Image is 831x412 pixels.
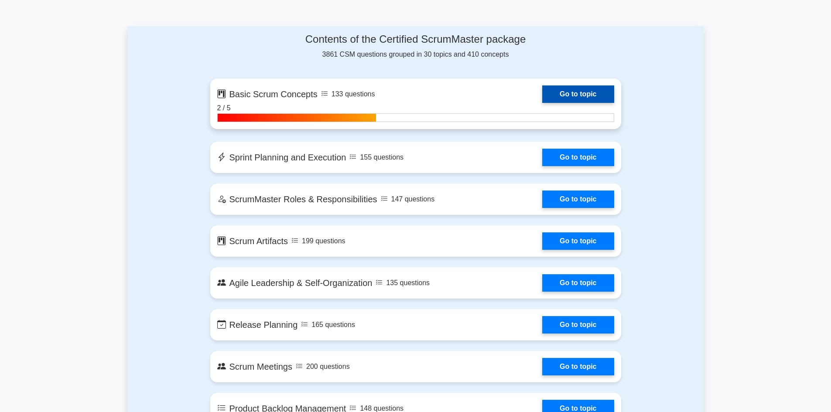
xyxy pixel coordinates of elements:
a: Go to topic [542,316,614,334]
div: 3861 CSM questions grouped in 30 topics and 410 concepts [210,33,621,60]
a: Go to topic [542,191,614,208]
a: Go to topic [542,358,614,375]
a: Go to topic [542,149,614,166]
a: Go to topic [542,274,614,292]
a: Go to topic [542,232,614,250]
a: Go to topic [542,85,614,103]
h4: Contents of the Certified ScrumMaster package [210,33,621,46]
